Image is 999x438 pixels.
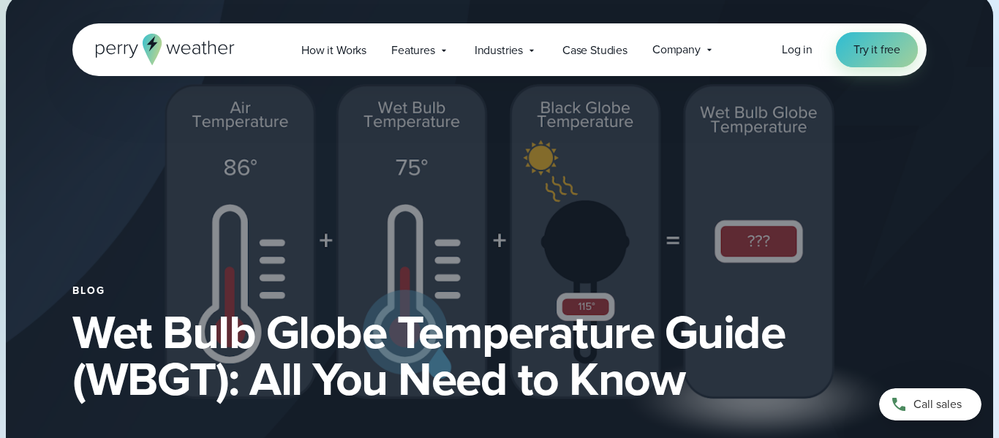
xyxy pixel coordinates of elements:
[913,396,962,413] span: Call sales
[879,388,981,420] a: Call sales
[72,309,927,402] h1: Wet Bulb Globe Temperature Guide (WBGT): All You Need to Know
[562,42,627,59] span: Case Studies
[782,41,813,58] span: Log in
[391,42,435,59] span: Features
[289,35,379,65] a: How it Works
[782,41,813,58] a: Log in
[475,42,523,59] span: Industries
[301,42,366,59] span: How it Works
[836,32,918,67] a: Try it free
[853,41,900,58] span: Try it free
[72,285,927,297] div: Blog
[652,41,701,58] span: Company
[550,35,640,65] a: Case Studies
